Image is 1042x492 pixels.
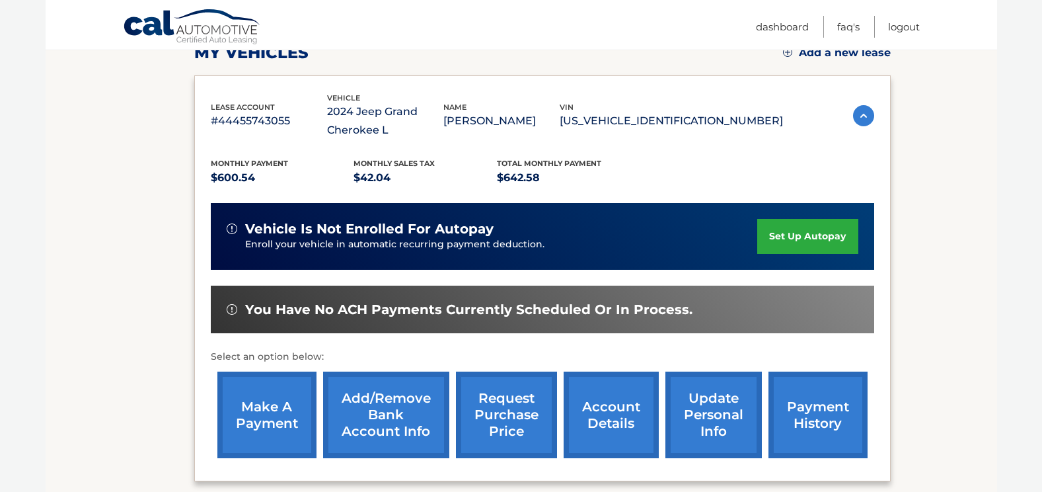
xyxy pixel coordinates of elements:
[783,46,891,60] a: Add a new lease
[194,43,309,63] h2: my vehicles
[327,102,443,140] p: 2024 Jeep Grand Cherokee L
[783,48,792,57] img: add.svg
[227,304,237,315] img: alert-white.svg
[211,159,288,168] span: Monthly Payment
[564,372,659,458] a: account details
[227,224,237,234] img: alert-white.svg
[560,112,783,130] p: [US_VEHICLE_IDENTIFICATION_NUMBER]
[853,105,874,126] img: accordion-active.svg
[217,372,316,458] a: make a payment
[354,169,497,187] p: $42.04
[768,372,868,458] a: payment history
[123,9,262,47] a: Cal Automotive
[245,237,758,252] p: Enroll your vehicle in automatic recurring payment deduction.
[443,112,560,130] p: [PERSON_NAME]
[211,169,354,187] p: $600.54
[211,349,874,365] p: Select an option below:
[211,102,275,112] span: lease account
[560,102,574,112] span: vin
[888,16,920,38] a: Logout
[497,159,601,168] span: Total Monthly Payment
[837,16,860,38] a: FAQ's
[665,372,762,458] a: update personal info
[245,221,494,237] span: vehicle is not enrolled for autopay
[756,16,809,38] a: Dashboard
[497,169,640,187] p: $642.58
[757,219,858,254] a: set up autopay
[354,159,435,168] span: Monthly sales Tax
[323,372,449,458] a: Add/Remove bank account info
[211,112,327,130] p: #44455743055
[443,102,466,112] span: name
[327,93,360,102] span: vehicle
[245,302,692,318] span: You have no ACH payments currently scheduled or in process.
[456,372,557,458] a: request purchase price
